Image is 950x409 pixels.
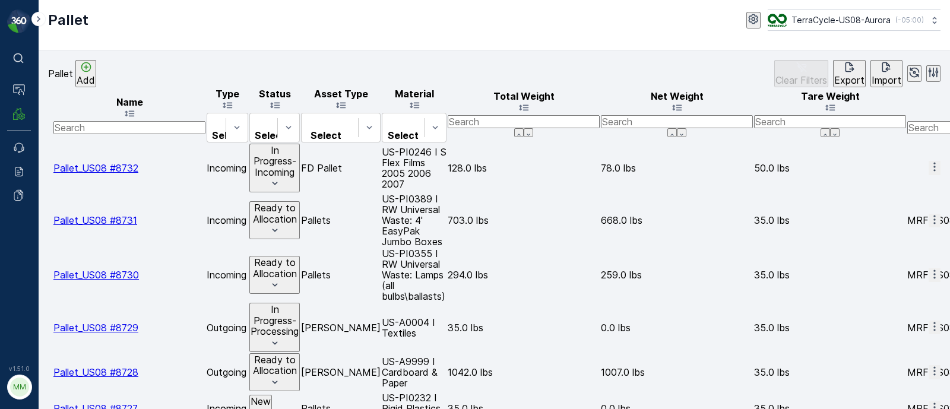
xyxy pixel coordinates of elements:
[448,270,600,280] p: 294.0 lbs
[7,375,31,400] button: MM
[833,60,866,87] button: Export
[207,322,248,333] p: Outgoing
[601,367,753,378] p: 1007.0 lbs
[301,367,381,378] p: [PERSON_NAME]
[207,163,248,173] p: Incoming
[448,322,600,333] p: 35.0 lbs
[834,75,864,85] p: Export
[774,60,828,87] button: Clear Filters
[77,75,95,85] p: Add
[249,88,300,99] p: Status
[870,60,902,87] button: Import
[48,68,73,79] p: Pallet
[207,270,248,280] p: Incoming
[775,75,827,85] p: Clear Filters
[10,378,29,397] div: MM
[251,354,299,376] p: Ready to Allocation
[207,88,248,99] p: Type
[249,256,300,294] button: Ready to Allocation
[251,304,299,337] p: In Progress-Processing
[251,257,299,279] p: Ready to Allocation
[53,322,138,334] a: Pallet_US08 #8729
[382,147,446,189] p: US-PI0246 I S Flex Films 2005 2006 2007
[754,163,906,173] p: 50.0 lbs
[448,215,600,226] p: 703.0 lbs
[301,88,381,99] p: Asset Type
[754,91,906,102] p: Tare Weight
[212,130,243,141] p: Select
[7,9,31,33] img: logo
[249,201,300,239] button: Ready to Allocation
[53,97,205,107] p: Name
[448,163,600,173] p: 128.0 lbs
[768,14,787,27] img: image_ci7OI47.png
[387,130,419,141] p: Select
[382,317,446,338] p: US-A0004 I Textiles
[754,215,906,226] p: 35.0 lbs
[754,115,906,128] input: Search
[7,365,31,372] span: v 1.51.0
[75,60,96,87] button: Add
[301,270,381,280] p: Pallets
[207,215,248,226] p: Incoming
[601,163,753,173] p: 78.0 lbs
[53,121,205,134] input: Search
[448,91,600,102] p: Total Weight
[53,269,139,281] a: Pallet_US08 #8730
[301,215,381,226] p: Pallets
[53,162,138,174] a: Pallet_US08 #8732
[768,9,940,31] button: TerraCycle-US08-Aurora(-05:00)
[382,356,446,388] p: US-A9999 I Cardboard & Paper
[791,14,891,26] p: TerraCycle-US08-Aurora
[251,396,271,407] p: New
[255,130,286,141] p: Select
[601,322,753,333] p: 0.0 lbs
[601,91,753,102] p: Net Weight
[306,130,346,141] p: Select
[251,202,299,224] p: Ready to Allocation
[754,367,906,378] p: 35.0 lbs
[448,115,600,128] input: Search
[601,215,753,226] p: 668.0 lbs
[207,367,248,378] p: Outgoing
[249,353,300,391] button: Ready to Allocation
[601,270,753,280] p: 259.0 lbs
[48,11,88,30] p: Pallet
[382,248,446,302] p: US-PI0355 I RW Universal Waste: Lamps (all bulbs\ballasts)
[53,366,138,378] a: Pallet_US08 #8728
[601,115,753,128] input: Search
[249,144,300,193] button: In Progress-Incoming
[301,322,381,333] p: [PERSON_NAME]
[382,194,446,247] p: US-PI0389 I RW Universal Waste: 4' EasyPak Jumbo Boxes
[53,214,137,226] a: Pallet_US08 #8731
[249,303,300,352] button: In Progress-Processing
[301,163,381,173] p: FD Pallet
[448,367,600,378] p: 1042.0 lbs
[754,322,906,333] p: 35.0 lbs
[754,270,906,280] p: 35.0 lbs
[382,88,446,99] p: Material
[251,145,299,177] p: In Progress-Incoming
[872,75,901,85] p: Import
[895,15,924,25] p: ( -05:00 )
